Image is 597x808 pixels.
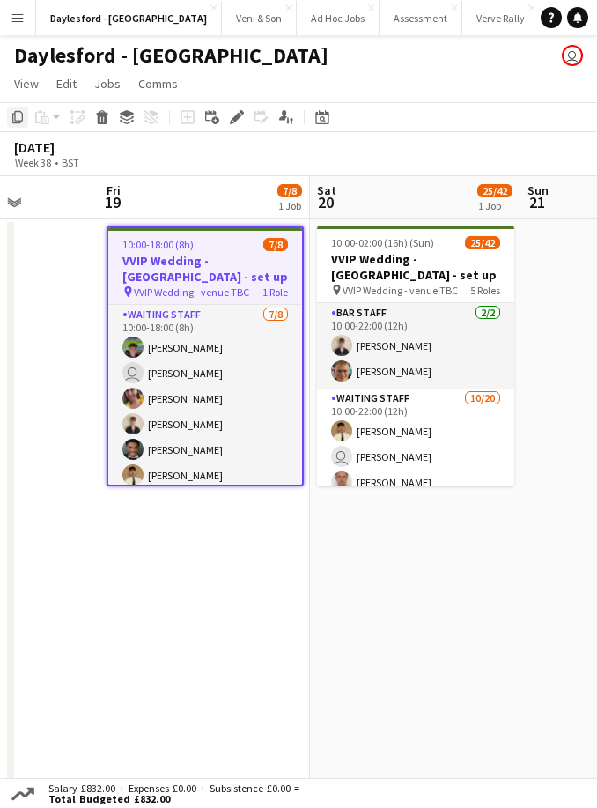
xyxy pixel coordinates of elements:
[108,305,302,544] app-card-role: Waiting Staff7/810:00-18:00 (8h)[PERSON_NAME] [PERSON_NAME][PERSON_NAME][PERSON_NAME][PERSON_NAME...
[38,783,303,804] div: Salary £832.00 + Expenses £0.00 + Subsistence £0.00 =
[462,1,540,35] button: Verve Rally
[131,72,185,95] a: Comms
[380,1,462,35] button: Assessment
[314,192,336,212] span: 20
[108,253,302,285] h3: VVIP Wedding - [GEOGRAPHIC_DATA] - set up
[14,76,39,92] span: View
[263,238,288,251] span: 7/8
[525,192,549,212] span: 21
[107,182,121,198] span: Fri
[527,182,549,198] span: Sun
[62,156,79,169] div: BST
[277,184,302,197] span: 7/8
[317,226,514,486] app-job-card: 10:00-02:00 (16h) (Sun)25/42VVIP Wedding - [GEOGRAPHIC_DATA] - set up VVIP Wedding - venue TBC5 R...
[48,794,299,804] span: Total Budgeted £832.00
[477,184,512,197] span: 25/42
[138,76,178,92] span: Comms
[11,156,55,169] span: Week 38
[297,1,380,35] button: Ad Hoc Jobs
[14,42,328,69] h1: Daylesford - [GEOGRAPHIC_DATA]
[107,226,304,486] app-job-card: 10:00-18:00 (8h)7/8VVIP Wedding - [GEOGRAPHIC_DATA] - set up VVIP Wedding - venue TBC1 RoleWaitin...
[36,1,222,35] button: Daylesford - [GEOGRAPHIC_DATA]
[262,285,288,299] span: 1 Role
[49,72,84,95] a: Edit
[343,284,458,297] span: VVIP Wedding - venue TBC
[317,182,336,198] span: Sat
[122,238,194,251] span: 10:00-18:00 (8h)
[14,138,120,156] div: [DATE]
[94,76,121,92] span: Jobs
[317,251,514,283] h3: VVIP Wedding - [GEOGRAPHIC_DATA] - set up
[104,192,121,212] span: 19
[562,45,583,66] app-user-avatar: Nathan Kee Wong
[87,72,128,95] a: Jobs
[317,303,514,389] app-card-role: Bar Staff2/210:00-22:00 (12h)[PERSON_NAME][PERSON_NAME]
[478,199,512,212] div: 1 Job
[7,72,46,95] a: View
[470,284,500,297] span: 5 Roles
[222,1,297,35] button: Veni & Son
[134,285,249,299] span: VVIP Wedding - venue TBC
[465,236,500,249] span: 25/42
[278,199,301,212] div: 1 Job
[56,76,77,92] span: Edit
[331,236,434,249] span: 10:00-02:00 (16h) (Sun)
